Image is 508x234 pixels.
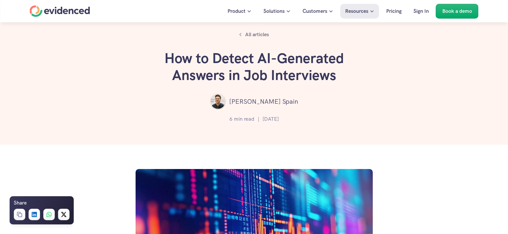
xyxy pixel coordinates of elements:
p: Product [228,7,246,15]
h6: Share [14,199,27,207]
a: Sign In [409,4,434,19]
p: All articles [245,30,269,39]
p: Solutions [263,7,285,15]
p: Pricing [386,7,402,15]
a: Pricing [381,4,406,19]
a: Home [30,5,90,17]
p: | [258,115,259,123]
p: min read [234,115,254,123]
p: 6 [229,115,232,123]
p: Book a demo [442,7,472,15]
img: "" [210,93,226,109]
h1: How to Detect AI-Generated Answers in Job Interviews [158,50,350,84]
a: Book a demo [436,4,479,19]
p: [DATE] [262,115,279,123]
p: [PERSON_NAME] Spain [229,96,298,107]
p: Customers [303,7,327,15]
p: Resources [345,7,368,15]
p: Sign In [413,7,429,15]
a: All articles [236,29,272,40]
